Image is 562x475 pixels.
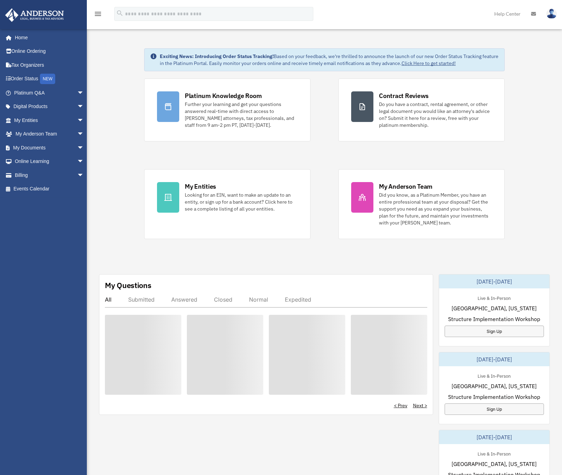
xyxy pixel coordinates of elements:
[214,296,232,303] div: Closed
[448,393,540,401] span: Structure Implementation Workshop
[77,127,91,141] span: arrow_drop_down
[77,155,91,169] span: arrow_drop_down
[439,430,550,444] div: [DATE]-[DATE]
[546,9,557,19] img: User Pic
[5,141,94,155] a: My Documentsarrow_drop_down
[77,113,91,128] span: arrow_drop_down
[472,450,516,457] div: Live & In-Person
[105,296,111,303] div: All
[445,326,544,337] a: Sign Up
[472,372,516,379] div: Live & In-Person
[160,53,499,67] div: Based on your feedback, we're thrilled to announce the launch of our new Order Status Tracking fe...
[379,91,429,100] div: Contract Reviews
[5,72,94,86] a: Order StatusNEW
[116,9,124,17] i: search
[3,8,66,22] img: Anderson Advisors Platinum Portal
[105,280,151,290] div: My Questions
[394,402,407,409] a: < Prev
[128,296,155,303] div: Submitted
[5,31,91,44] a: Home
[144,169,311,239] a: My Entities Looking for an EIN, want to make an update to an entity, or sign up for a bank accoun...
[94,10,102,18] i: menu
[77,86,91,100] span: arrow_drop_down
[439,352,550,366] div: [DATE]-[DATE]
[5,127,94,141] a: My Anderson Teamarrow_drop_down
[285,296,311,303] div: Expedited
[171,296,197,303] div: Answered
[5,155,94,169] a: Online Learningarrow_drop_down
[452,304,537,312] span: [GEOGRAPHIC_DATA], [US_STATE]
[185,91,262,100] div: Platinum Knowledge Room
[5,100,94,114] a: Digital Productsarrow_drop_down
[338,169,505,239] a: My Anderson Team Did you know, as a Platinum Member, you have an entire professional team at your...
[144,79,311,141] a: Platinum Knowledge Room Further your learning and get your questions answered real-time with dire...
[77,141,91,155] span: arrow_drop_down
[5,168,94,182] a: Billingarrow_drop_down
[439,275,550,288] div: [DATE]-[DATE]
[185,182,216,191] div: My Entities
[40,74,55,84] div: NEW
[185,191,298,212] div: Looking for an EIN, want to make an update to an entity, or sign up for a bank account? Click her...
[77,168,91,182] span: arrow_drop_down
[5,44,94,58] a: Online Ordering
[379,191,492,226] div: Did you know, as a Platinum Member, you have an entire professional team at your disposal? Get th...
[448,315,540,323] span: Structure Implementation Workshop
[379,182,432,191] div: My Anderson Team
[402,60,456,66] a: Click Here to get started!
[5,86,94,100] a: Platinum Q&Aarrow_drop_down
[452,382,537,390] span: [GEOGRAPHIC_DATA], [US_STATE]
[452,460,537,468] span: [GEOGRAPHIC_DATA], [US_STATE]
[445,403,544,415] a: Sign Up
[249,296,268,303] div: Normal
[94,12,102,18] a: menu
[5,182,94,196] a: Events Calendar
[77,100,91,114] span: arrow_drop_down
[160,53,274,59] strong: Exciting News: Introducing Order Status Tracking!
[413,402,427,409] a: Next >
[379,101,492,129] div: Do you have a contract, rental agreement, or other legal document you would like an attorney's ad...
[5,113,94,127] a: My Entitiesarrow_drop_down
[5,58,94,72] a: Tax Organizers
[472,294,516,301] div: Live & In-Person
[185,101,298,129] div: Further your learning and get your questions answered real-time with direct access to [PERSON_NAM...
[338,79,505,141] a: Contract Reviews Do you have a contract, rental agreement, or other legal document you would like...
